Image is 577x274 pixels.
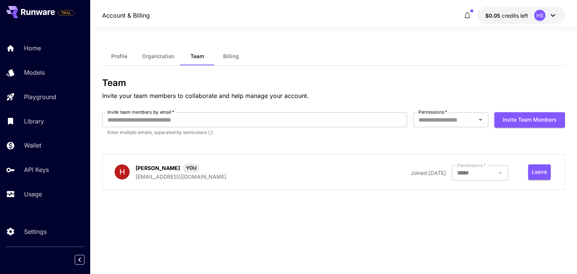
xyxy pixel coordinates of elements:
[494,112,565,128] button: Invite team members
[24,165,49,174] p: API Keys
[478,7,565,24] button: $0.0476HS
[102,11,150,20] nav: breadcrumb
[190,53,204,60] span: Team
[136,173,226,181] p: [EMAIL_ADDRESS][DOMAIN_NAME]
[223,53,239,60] span: Billing
[107,129,402,136] p: Enter multiple emails, separated by semicolons (;).
[102,78,565,88] h3: Team
[534,10,545,21] div: HS
[24,68,45,77] p: Models
[102,11,150,20] a: Account & Billing
[24,227,47,236] p: Settings
[418,109,447,115] label: Permissions
[58,8,74,17] span: Add your payment card to enable full platform functionality.
[183,164,200,172] span: YOU
[411,170,446,176] span: Joined: [DATE]
[485,12,502,19] span: $0.05
[24,92,56,101] p: Playground
[475,114,486,125] button: Open
[107,109,174,115] label: Invite team members by email
[102,91,565,100] p: Invite your team members to collaborate and help manage your account.
[457,162,486,169] label: Permissions
[528,164,551,180] button: Leave
[111,53,127,60] span: Profile
[485,12,528,20] div: $0.0476
[115,164,130,179] div: H
[24,44,41,53] p: Home
[24,190,42,199] p: Usage
[80,253,90,266] div: Collapse sidebar
[24,117,44,126] p: Library
[539,238,577,274] iframe: Chat Widget
[24,141,41,150] p: Wallet
[75,255,85,265] button: Collapse sidebar
[502,12,528,19] span: credits left
[58,10,74,16] span: TRIAL
[136,164,180,172] p: [PERSON_NAME]
[142,53,174,60] span: Organization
